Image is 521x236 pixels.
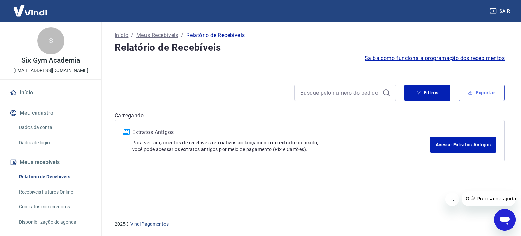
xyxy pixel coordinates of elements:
[132,139,430,153] p: Para ver lançamentos de recebíveis retroativos ao lançamento do extrato unificado, você pode aces...
[488,5,513,17] button: Sair
[37,27,64,54] div: S
[123,129,130,135] img: ícone
[132,128,430,137] p: Extratos Antigos
[4,5,57,10] span: Olá! Precisa de ajuda?
[21,57,80,64] p: Six Gym Academia
[130,221,169,227] a: Vindi Pagamentos
[16,170,93,184] a: Relatório de Recebíveis
[131,31,133,39] p: /
[430,137,496,153] a: Acesse Extratos Antigos
[494,209,516,231] iframe: Botão para abrir a janela de mensagens
[16,200,93,214] a: Contratos com credores
[462,191,516,206] iframe: Mensagem da empresa
[115,31,128,39] a: Início
[13,67,88,74] p: [EMAIL_ADDRESS][DOMAIN_NAME]
[186,31,245,39] p: Relatório de Recebíveis
[16,185,93,199] a: Recebíveis Futuros Online
[8,106,93,121] button: Meu cadastro
[115,221,505,228] p: 2025 ©
[459,85,505,101] button: Exportar
[365,54,505,62] a: Saiba como funciona a programação dos recebimentos
[445,193,459,206] iframe: Fechar mensagem
[136,31,178,39] a: Meus Recebíveis
[16,136,93,150] a: Dados de login
[300,88,380,98] input: Busque pelo número do pedido
[8,155,93,170] button: Meus recebíveis
[8,85,93,100] a: Início
[181,31,184,39] p: /
[16,121,93,134] a: Dados da conta
[115,112,505,120] p: Carregando...
[404,85,450,101] button: Filtros
[8,0,52,21] img: Vindi
[115,41,505,54] h4: Relatório de Recebíveis
[16,215,93,229] a: Disponibilização de agenda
